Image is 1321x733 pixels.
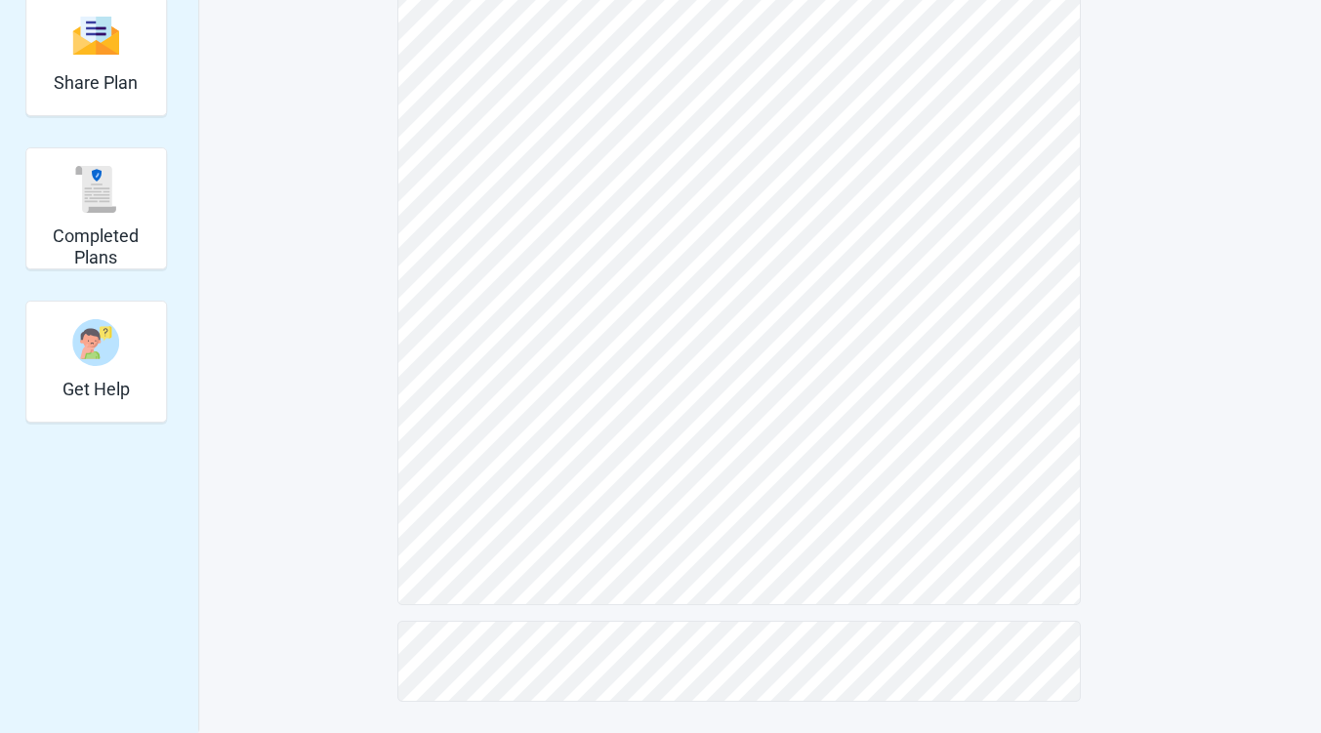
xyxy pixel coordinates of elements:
[25,301,167,423] div: Get Help
[25,147,167,269] div: Completed Plans
[72,15,119,57] img: svg%3e
[34,225,158,267] h2: Completed Plans
[62,379,130,400] h2: Get Help
[72,319,119,366] img: person-question-x68TBcxA.svg
[54,72,138,94] h2: Share Plan
[72,166,119,213] img: svg%3e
